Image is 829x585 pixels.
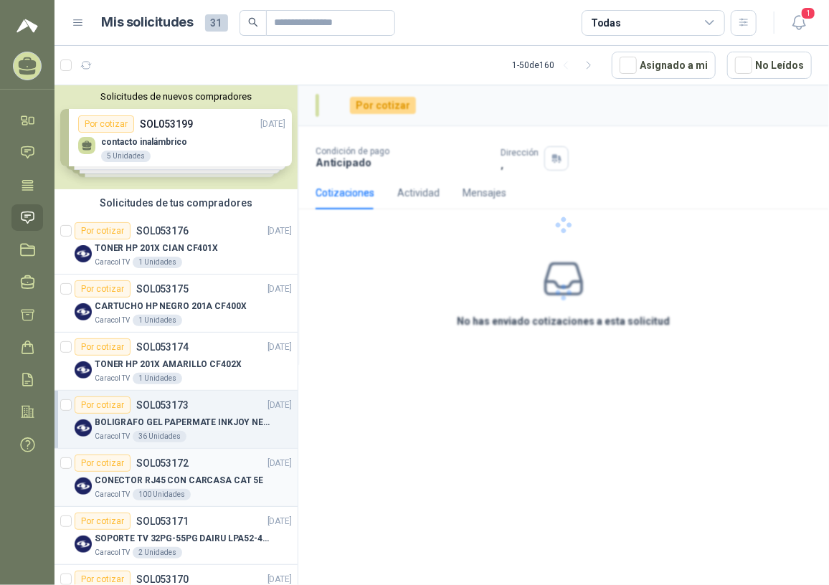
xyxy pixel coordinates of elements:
[136,516,189,526] p: SOL053171
[133,373,182,384] div: 1 Unidades
[16,17,38,34] img: Logo peakr
[133,315,182,326] div: 1 Unidades
[95,489,130,500] p: Caracol TV
[55,507,298,565] a: Por cotizarSOL053171[DATE] Company LogoSOPORTE TV 32PG-55PG DAIRU LPA52-446KIT2Caracol TV2 Unidades
[727,52,812,79] button: No Leídos
[75,455,131,472] div: Por cotizar
[612,52,716,79] button: Asignado a mi
[55,189,298,217] div: Solicitudes de tus compradores
[136,342,189,352] p: SOL053174
[136,458,189,468] p: SOL053172
[95,474,263,487] p: CONECTOR RJ45 CON CARCASA CAT 5E
[136,284,189,294] p: SOL053175
[75,338,131,356] div: Por cotizar
[95,547,130,558] p: Caracol TV
[267,341,292,354] p: [DATE]
[55,217,298,275] a: Por cotizarSOL053176[DATE] Company LogoTONER HP 201X CIAN CF401XCaracol TV1 Unidades
[55,391,298,449] a: Por cotizarSOL053173[DATE] Company LogoBOLIGRAFO GEL PAPERMATE INKJOY NEGROCaracol TV36 Unidades
[95,257,130,268] p: Caracol TV
[75,303,92,320] img: Company Logo
[75,245,92,262] img: Company Logo
[95,373,130,384] p: Caracol TV
[136,574,189,584] p: SOL053170
[95,315,130,326] p: Caracol TV
[267,399,292,412] p: [DATE]
[267,224,292,238] p: [DATE]
[136,400,189,410] p: SOL053173
[75,361,92,379] img: Company Logo
[75,513,131,530] div: Por cotizar
[55,449,298,507] a: Por cotizarSOL053172[DATE] Company LogoCONECTOR RJ45 CON CARCASA CAT 5ECaracol TV100 Unidades
[133,257,182,268] div: 1 Unidades
[133,431,186,442] div: 36 Unidades
[133,489,191,500] div: 100 Unidades
[75,477,92,495] img: Company Logo
[591,15,621,31] div: Todas
[75,280,131,298] div: Por cotizar
[267,457,292,470] p: [DATE]
[55,275,298,333] a: Por cotizarSOL053175[DATE] Company LogoCARTUCHO HP NEGRO 201A CF400XCaracol TV1 Unidades
[75,222,131,239] div: Por cotizar
[75,536,92,553] img: Company Logo
[95,242,218,255] p: TONER HP 201X CIAN CF401X
[95,532,273,546] p: SOPORTE TV 32PG-55PG DAIRU LPA52-446KIT2
[267,515,292,528] p: [DATE]
[136,226,189,236] p: SOL053176
[55,85,298,189] div: Solicitudes de nuevos compradoresPor cotizarSOL053199[DATE] contacto inalámbrico5 UnidadesPor cot...
[95,300,247,313] p: CARTUCHO HP NEGRO 201A CF400X
[95,416,273,429] p: BOLIGRAFO GEL PAPERMATE INKJOY NEGRO
[205,14,228,32] span: 31
[95,358,242,371] p: TONER HP 201X AMARILLO CF402X
[75,396,131,414] div: Por cotizar
[60,91,292,102] button: Solicitudes de nuevos compradores
[102,12,194,33] h1: Mis solicitudes
[95,431,130,442] p: Caracol TV
[267,282,292,296] p: [DATE]
[55,333,298,391] a: Por cotizarSOL053174[DATE] Company LogoTONER HP 201X AMARILLO CF402XCaracol TV1 Unidades
[133,547,182,558] div: 2 Unidades
[75,419,92,437] img: Company Logo
[248,17,258,27] span: search
[512,54,600,77] div: 1 - 50 de 160
[786,10,812,36] button: 1
[800,6,816,20] span: 1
